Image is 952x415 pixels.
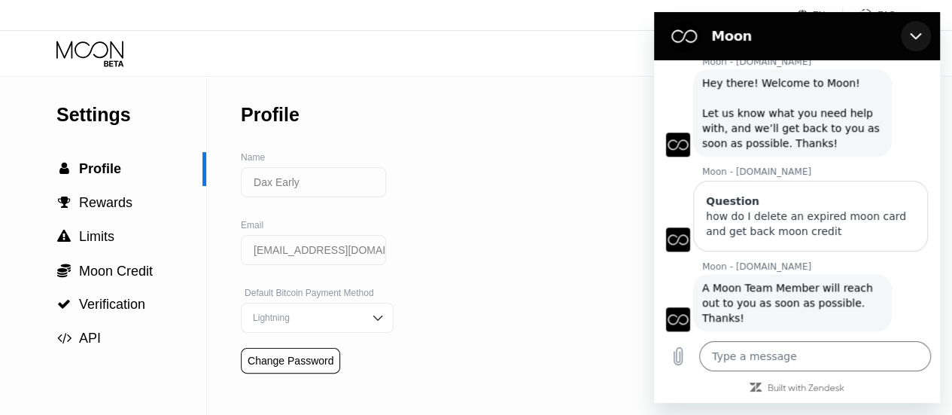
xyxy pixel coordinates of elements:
span: Profile [79,161,121,176]
span: API [79,331,101,346]
div:  [56,331,71,345]
span: Moon Credit [79,264,153,279]
div: Lightning [249,313,363,323]
span:  [58,196,71,209]
div: EN [813,10,826,20]
div: Default Bitcoin Payment Method [241,288,394,298]
div: FAQ [877,10,896,20]
div:  [56,162,71,175]
div:  [56,298,71,311]
div: Settings [56,104,206,126]
span: Rewards [79,195,132,210]
span:  [59,162,69,175]
span:  [57,263,71,278]
div: EN [797,8,843,23]
div: Change Password [248,355,333,367]
div:  [56,196,71,209]
div: FAQ [843,8,896,23]
div: Change Password [241,348,340,374]
span:  [57,230,71,243]
div:  [56,230,71,243]
span: Verification [79,297,145,312]
span:  [57,298,71,311]
span: Limits [79,229,114,244]
span:  [57,331,71,345]
iframe: Messaging window [654,12,940,403]
div:  [56,263,71,278]
div: Profile [241,104,300,126]
div: Email [241,220,394,230]
div: Name [241,152,394,163]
